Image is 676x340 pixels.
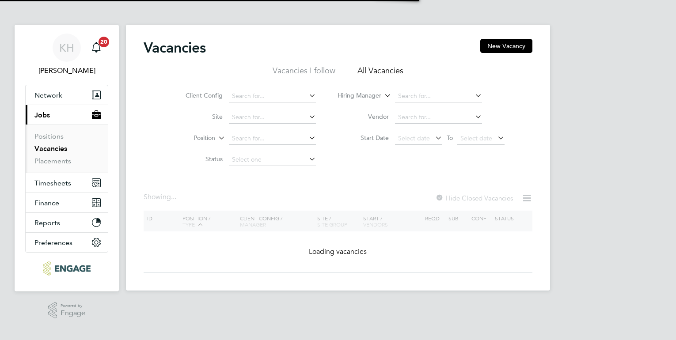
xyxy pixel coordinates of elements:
[338,113,389,121] label: Vendor
[26,233,108,252] button: Preferences
[26,213,108,232] button: Reports
[25,65,108,76] span: Kirsty Hanmore
[61,310,85,317] span: Engage
[229,111,316,124] input: Search for...
[25,34,108,76] a: KH[PERSON_NAME]
[330,91,381,100] label: Hiring Manager
[338,134,389,142] label: Start Date
[34,157,71,165] a: Placements
[34,111,50,119] span: Jobs
[480,39,532,53] button: New Vacancy
[26,173,108,193] button: Timesheets
[87,34,105,62] a: 20
[144,39,206,57] h2: Vacancies
[171,193,176,201] span: ...
[34,219,60,227] span: Reports
[229,90,316,102] input: Search for...
[357,65,403,81] li: All Vacancies
[229,132,316,145] input: Search for...
[460,134,492,142] span: Select date
[273,65,335,81] li: Vacancies I follow
[15,25,119,291] nav: Main navigation
[172,113,223,121] label: Site
[34,132,64,140] a: Positions
[172,155,223,163] label: Status
[34,144,67,153] a: Vacancies
[435,194,513,202] label: Hide Closed Vacancies
[398,134,430,142] span: Select date
[34,179,71,187] span: Timesheets
[43,261,90,276] img: ncclondon-logo-retina.png
[34,199,59,207] span: Finance
[164,134,215,143] label: Position
[172,91,223,99] label: Client Config
[34,238,72,247] span: Preferences
[26,125,108,173] div: Jobs
[99,37,109,47] span: 20
[229,154,316,166] input: Select one
[25,261,108,276] a: Go to home page
[48,302,86,319] a: Powered byEngage
[144,193,178,202] div: Showing
[26,193,108,212] button: Finance
[395,111,482,124] input: Search for...
[61,302,85,310] span: Powered by
[26,85,108,105] button: Network
[59,42,74,53] span: KH
[444,132,456,144] span: To
[34,91,62,99] span: Network
[26,105,108,125] button: Jobs
[395,90,482,102] input: Search for...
